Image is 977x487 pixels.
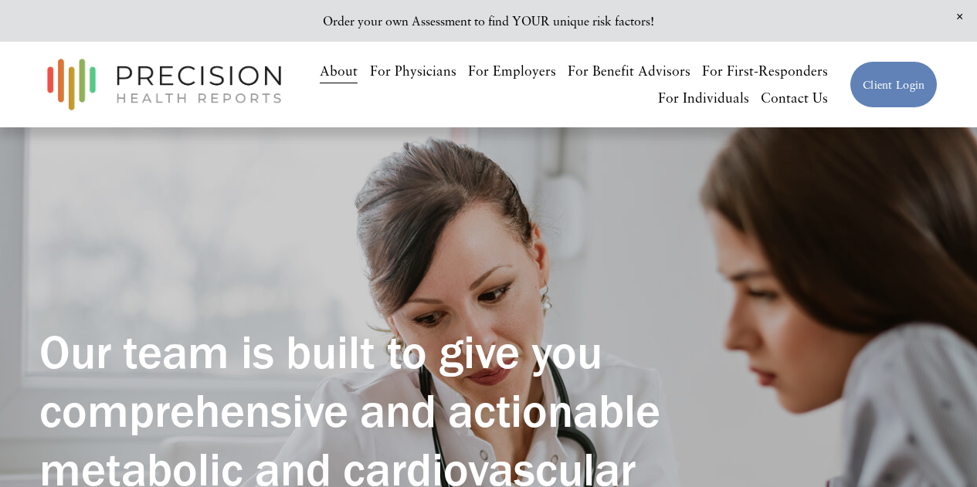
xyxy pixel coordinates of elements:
a: For First-Responders [702,57,828,84]
a: For Individuals [658,85,749,112]
a: About [320,57,358,84]
a: Client Login [850,61,938,108]
a: Contact Us [761,85,828,112]
a: For Benefit Advisors [568,57,690,84]
a: For Physicians [370,57,456,84]
img: Precision Health Reports [39,52,290,117]
a: For Employers [468,57,556,84]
